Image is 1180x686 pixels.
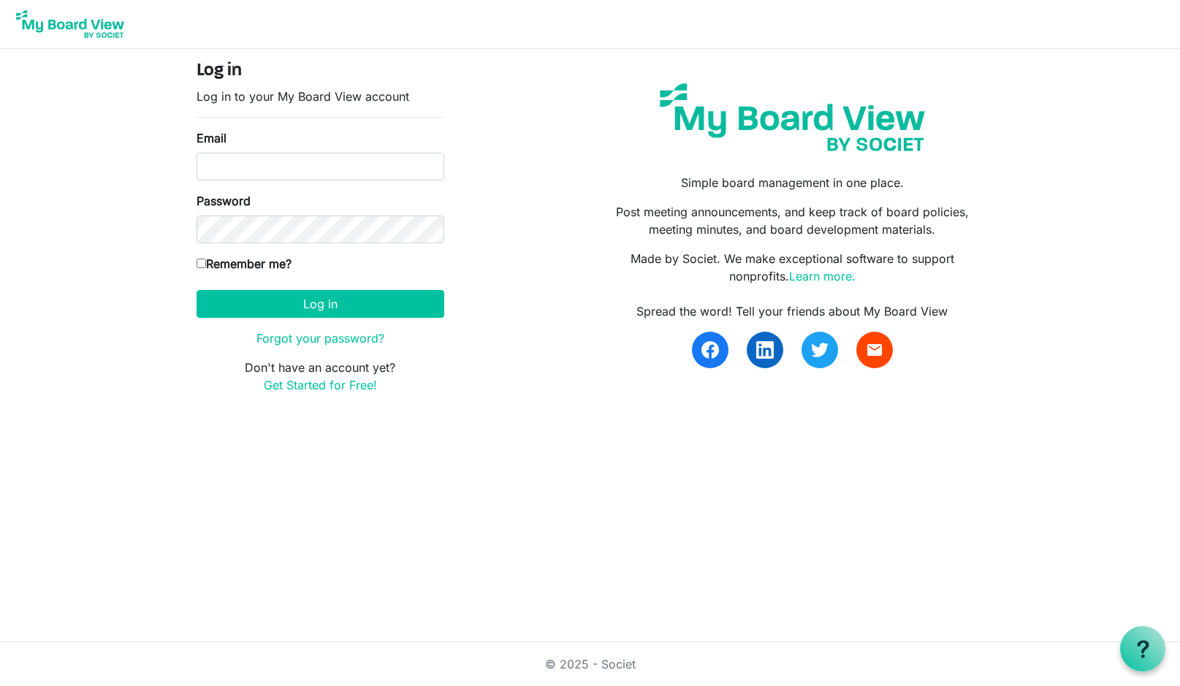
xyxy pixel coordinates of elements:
[256,331,384,346] a: Forgot your password?
[601,203,983,238] p: Post meeting announcements, and keep track of board policies, meeting minutes, and board developm...
[789,269,856,283] a: Learn more.
[601,250,983,285] p: Made by Societ. We make exceptional software to support nonprofits.
[756,341,774,359] img: linkedin.svg
[197,129,227,147] label: Email
[264,378,377,392] a: Get Started for Free!
[197,290,444,318] button: Log in
[12,6,129,42] img: My Board View Logo
[197,61,444,82] h4: Log in
[197,359,444,394] p: Don't have an account yet?
[701,341,719,359] img: facebook.svg
[197,192,251,210] label: Password
[601,174,983,191] p: Simple board management in one place.
[649,72,936,162] img: my-board-view-societ.svg
[601,302,983,320] div: Spread the word! Tell your friends about My Board View
[197,259,206,268] input: Remember me?
[811,341,829,359] img: twitter.svg
[197,255,292,273] label: Remember me?
[866,341,883,359] span: email
[197,88,444,105] p: Log in to your My Board View account
[856,332,893,368] a: email
[545,657,636,671] a: © 2025 - Societ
